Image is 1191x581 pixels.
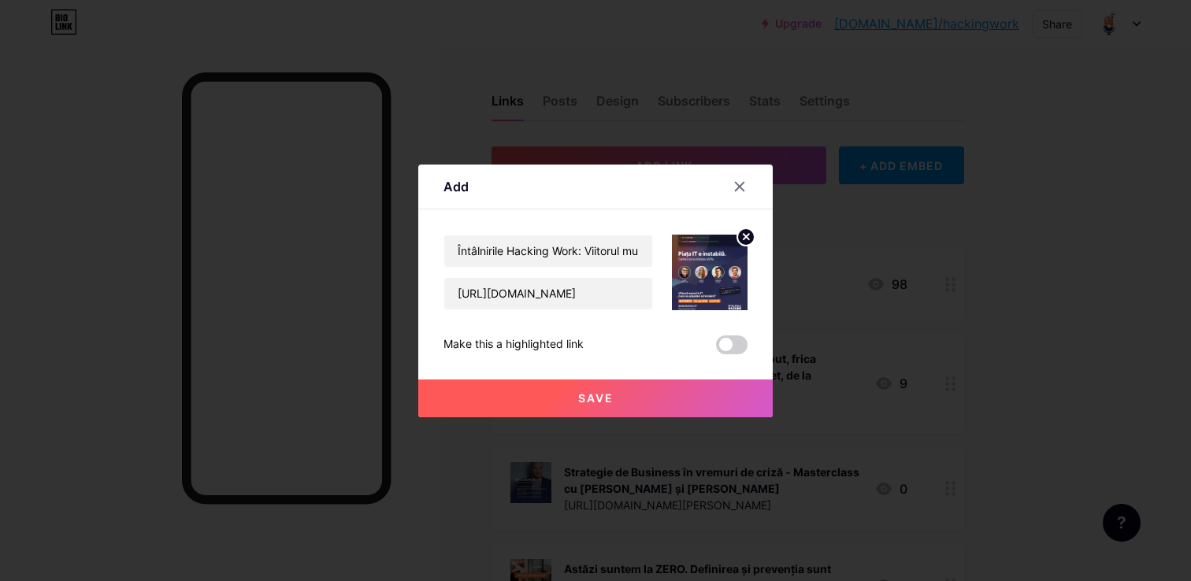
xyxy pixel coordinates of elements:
[443,335,584,354] div: Make this a highlighted link
[578,391,614,405] span: Save
[444,278,652,309] input: URL
[418,379,773,417] button: Save
[672,235,748,310] img: link_thumbnail
[444,235,652,267] input: Title
[443,177,469,196] div: Add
